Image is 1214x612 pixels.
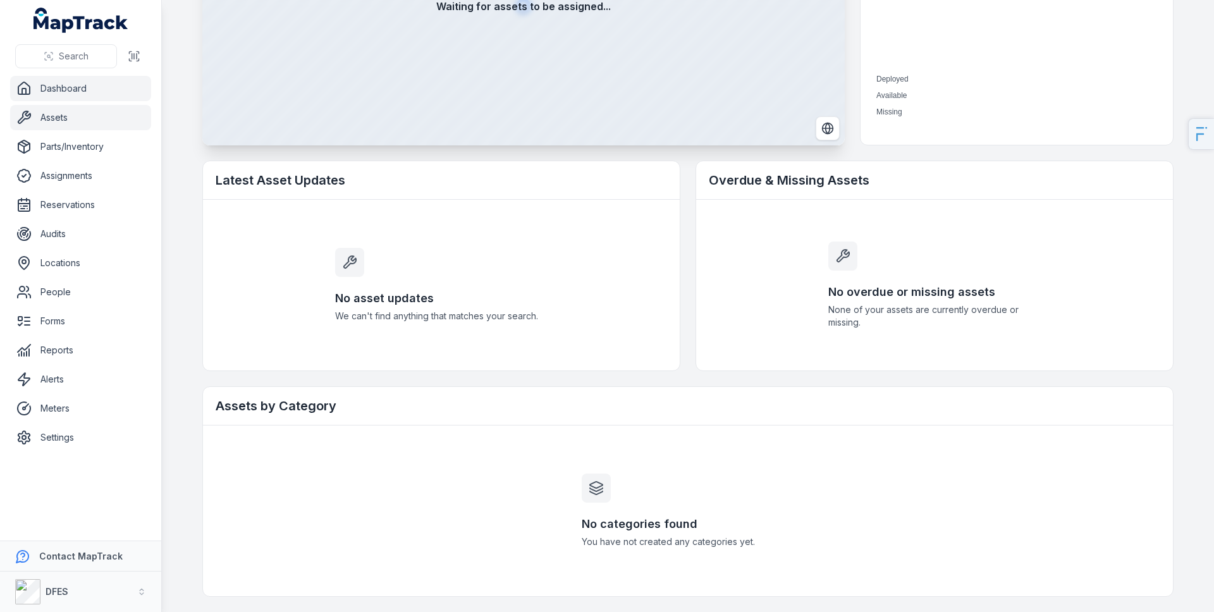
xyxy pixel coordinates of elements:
[46,586,68,597] strong: DFES
[876,75,909,83] span: Deployed
[828,283,1041,301] h3: No overdue or missing assets
[15,44,117,68] button: Search
[10,250,151,276] a: Locations
[10,134,151,159] a: Parts/Inventory
[59,50,89,63] span: Search
[335,290,548,307] h3: No asset updates
[876,107,902,116] span: Missing
[10,338,151,363] a: Reports
[876,91,907,100] span: Available
[10,105,151,130] a: Assets
[10,367,151,392] a: Alerts
[10,425,151,450] a: Settings
[709,171,1160,189] h2: Overdue & Missing Assets
[10,76,151,101] a: Dashboard
[582,535,794,548] span: You have not created any categories yet.
[10,221,151,247] a: Audits
[10,309,151,334] a: Forms
[39,551,123,561] strong: Contact MapTrack
[582,515,794,533] h3: No categories found
[10,163,151,188] a: Assignments
[216,171,667,189] h2: Latest Asset Updates
[10,396,151,421] a: Meters
[828,303,1041,329] span: None of your assets are currently overdue or missing.
[216,397,1160,415] h2: Assets by Category
[34,8,128,33] a: MapTrack
[816,116,840,140] button: Switch to Satellite View
[335,310,548,322] span: We can't find anything that matches your search.
[10,279,151,305] a: People
[10,192,151,217] a: Reservations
